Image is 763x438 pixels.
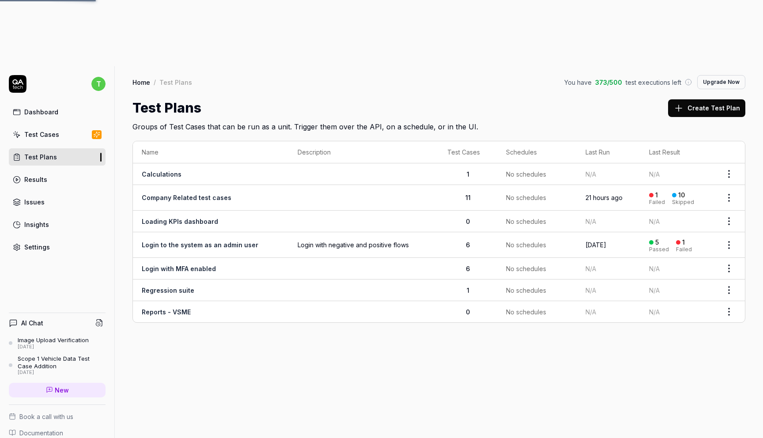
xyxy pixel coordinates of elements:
div: Failed [676,247,692,252]
h2: Groups of Test Cases that can be run as a unit. Trigger them over the API, on a schedule, or in t... [132,118,745,132]
span: test executions left [626,78,681,87]
a: Results [9,171,106,188]
time: [DATE] [585,241,606,249]
span: N/A [649,308,660,316]
span: No schedules [506,307,546,317]
span: N/A [649,265,660,272]
div: Scope 1 Vehicle Data Test Case Addition [18,355,106,370]
span: No schedules [506,193,546,202]
th: Description [289,141,438,163]
div: 10 [678,191,685,199]
span: You have [564,78,592,87]
span: 6 [466,241,470,249]
div: Failed [649,200,665,205]
a: Issues [9,193,106,211]
span: 11 [465,194,471,201]
a: Calculations [142,170,181,178]
span: New [55,385,69,395]
a: Login with MFA enabled [142,265,216,272]
th: Last Result [640,141,713,163]
span: Login with negative and positive flows [298,240,430,249]
a: Settings [9,238,106,256]
div: Dashboard [24,107,58,117]
a: Regression suite [142,287,194,294]
h4: AI Chat [21,318,43,328]
div: / [154,78,156,87]
a: Documentation [9,428,106,438]
a: Login to the system as an admin user [142,241,258,249]
h1: Test Plans [132,98,201,118]
a: Loading KPIs dashboard [142,218,218,225]
button: Upgrade Now [697,75,745,89]
a: Home [132,78,150,87]
div: Image Upload Verification [18,336,89,344]
div: Results [24,175,47,184]
span: 1 [467,287,469,294]
div: [DATE] [18,370,106,376]
span: No schedules [506,286,546,295]
button: Create Test Plan [668,99,745,117]
span: No schedules [506,264,546,273]
button: t [91,75,106,93]
div: Settings [24,242,50,252]
div: Skipped [672,200,694,205]
span: Documentation [19,428,63,438]
div: 5 [655,238,659,246]
a: Dashboard [9,103,106,121]
span: Book a call with us [19,412,73,421]
span: N/A [649,287,660,294]
span: t [91,77,106,91]
span: 0 [466,218,470,225]
span: N/A [585,265,596,272]
div: 1 [682,238,685,246]
span: 1 [467,170,469,178]
div: [DATE] [18,344,89,350]
div: Passed [649,247,669,252]
a: Reports - VSME [142,308,191,316]
span: No schedules [506,217,546,226]
a: Image Upload Verification[DATE] [9,336,106,350]
span: N/A [585,218,596,225]
th: Last Run [577,141,640,163]
th: Schedules [497,141,577,163]
div: Insights [24,220,49,229]
a: Company Related test cases [142,194,231,201]
time: 21 hours ago [585,194,623,201]
th: Name [133,141,289,163]
a: Scope 1 Vehicle Data Test Case Addition[DATE] [9,355,106,375]
span: N/A [649,170,660,178]
span: 0 [466,308,470,316]
span: No schedules [506,170,546,179]
a: Book a call with us [9,412,106,421]
div: Test Plans [24,152,57,162]
span: N/A [585,308,596,316]
a: New [9,383,106,397]
span: N/A [585,287,596,294]
span: No schedules [506,240,546,249]
a: Test Cases [9,126,106,143]
div: Issues [24,197,45,207]
div: Test Cases [24,130,59,139]
span: N/A [585,170,596,178]
span: N/A [649,218,660,225]
th: Test Cases [438,141,497,163]
div: Test Plans [159,78,192,87]
a: Test Plans [9,148,106,166]
span: 6 [466,265,470,272]
div: 1 [655,191,658,199]
span: 373 / 500 [595,78,622,87]
a: Insights [9,216,106,233]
